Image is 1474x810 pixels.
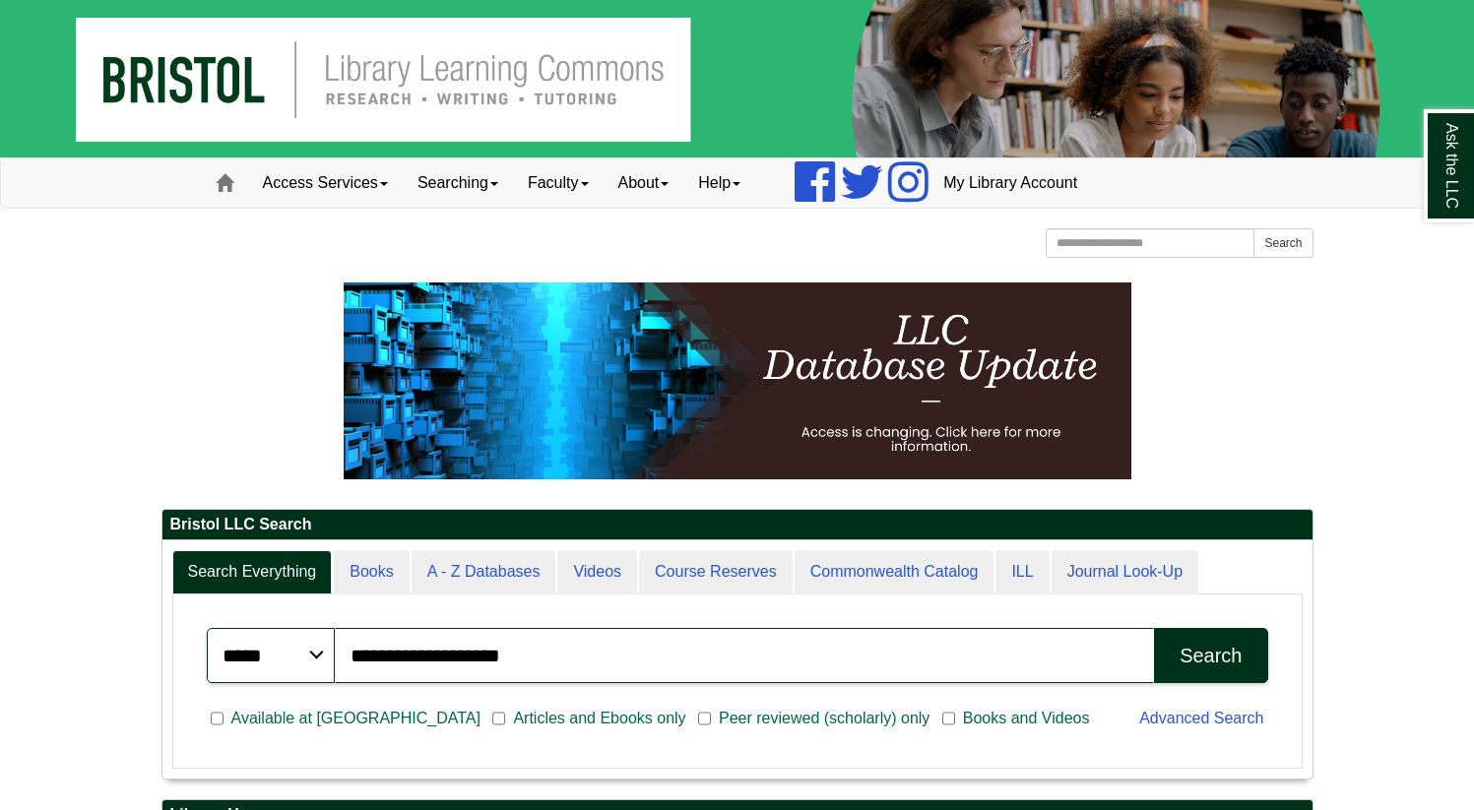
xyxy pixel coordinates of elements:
a: Searching [403,158,513,208]
a: A - Z Databases [412,550,556,594]
input: Articles and Ebooks only [492,710,505,727]
span: Articles and Ebooks only [505,707,693,730]
span: Books and Videos [955,707,1098,730]
button: Search [1253,228,1313,258]
a: My Library Account [929,158,1092,208]
a: About [604,158,684,208]
span: Peer reviewed (scholarly) only [711,707,937,730]
span: Available at [GEOGRAPHIC_DATA] [224,707,488,730]
a: Help [683,158,755,208]
a: Books [334,550,409,594]
a: ILL [995,550,1049,594]
img: HTML tutorial [344,282,1131,479]
a: Search Everything [172,550,333,594]
div: Search [1180,645,1242,667]
h2: Bristol LLC Search [162,510,1313,540]
input: Peer reviewed (scholarly) only [698,710,711,727]
a: Journal Look-Up [1052,550,1198,594]
a: Commonwealth Catalog [795,550,994,594]
a: Course Reserves [639,550,793,594]
button: Search [1154,628,1267,683]
a: Access Services [248,158,403,208]
input: Books and Videos [942,710,955,727]
a: Advanced Search [1139,710,1263,726]
a: Videos [557,550,637,594]
input: Available at [GEOGRAPHIC_DATA] [211,710,224,727]
a: Faculty [513,158,604,208]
